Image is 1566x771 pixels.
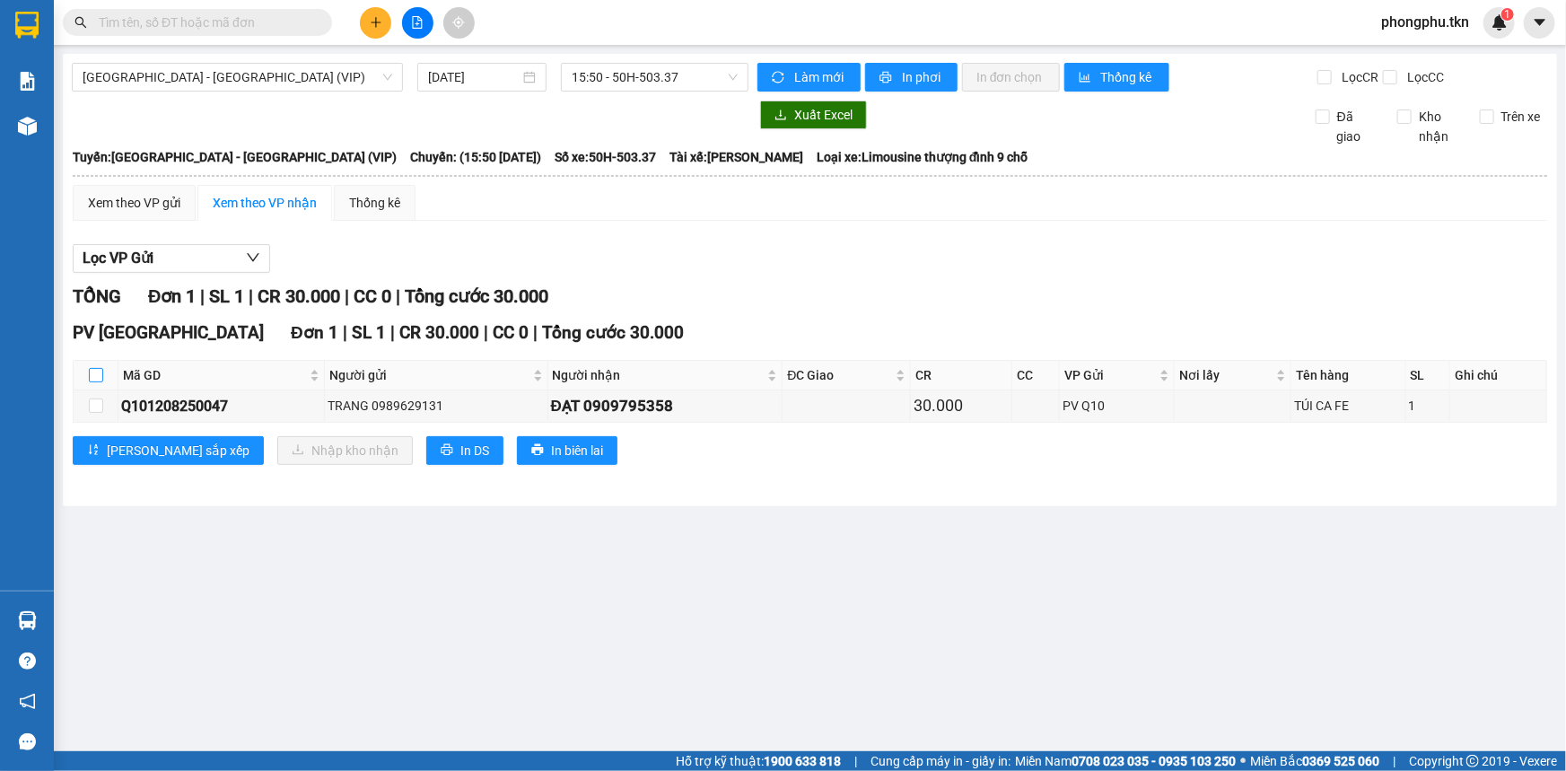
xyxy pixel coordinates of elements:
span: search [74,16,87,29]
span: sync [772,71,787,85]
button: printerIn biên lai [517,436,617,465]
th: CR [911,361,1012,390]
div: Q101208250047 [121,395,321,417]
span: caret-down [1532,14,1548,31]
img: warehouse-icon [18,117,37,136]
span: down [246,250,260,265]
span: bar-chart [1079,71,1094,85]
span: | [396,285,400,307]
span: 1 [1504,8,1510,21]
div: TÚI CA FE [1294,396,1403,416]
div: 1 [1409,396,1447,416]
span: Tổng cước 30.000 [405,285,548,307]
span: Hỗ trợ kỹ thuật: [676,751,841,771]
span: Cung cấp máy in - giấy in: [870,751,1010,771]
div: Thống kê [349,193,400,213]
span: [PERSON_NAME] sắp xếp [107,441,249,460]
span: Nơi lấy [1179,365,1273,385]
span: | [343,322,347,343]
div: ĐẠT 0909795358 [551,394,780,418]
td: Q101208250047 [118,390,325,422]
span: | [854,751,857,771]
span: notification [19,693,36,710]
span: | [345,285,349,307]
span: Số xe: 50H-503.37 [555,147,656,167]
span: | [1393,751,1395,771]
span: In biên lai [551,441,603,460]
button: aim [443,7,475,39]
th: Ghi chú [1450,361,1547,390]
span: Miền Nam [1015,751,1236,771]
span: | [200,285,205,307]
span: sort-ascending [87,443,100,458]
span: Miền Bắc [1250,751,1379,771]
span: SL 1 [209,285,244,307]
img: warehouse-icon [18,611,37,630]
span: Xuất Excel [794,105,853,125]
span: | [484,322,488,343]
button: plus [360,7,391,39]
sup: 1 [1501,8,1514,21]
div: Xem theo VP gửi [88,193,180,213]
span: aim [452,16,465,29]
img: logo-vxr [15,12,39,39]
img: icon-new-feature [1492,14,1508,31]
span: In phơi [902,67,943,87]
button: caret-down [1524,7,1555,39]
span: download [774,109,787,123]
button: sort-ascending[PERSON_NAME] sắp xếp [73,436,264,465]
input: 12/08/2025 [428,67,520,87]
div: Xem theo VP nhận [213,193,317,213]
button: syncLàm mới [757,63,861,92]
input: Tìm tên, số ĐT hoặc mã đơn [99,13,311,32]
span: printer [879,71,895,85]
span: ĐC Giao [787,365,892,385]
span: Kho nhận [1412,107,1465,146]
span: Mã GD [123,365,306,385]
span: VP Gửi [1064,365,1156,385]
button: printerIn phơi [865,63,958,92]
span: In DS [460,441,489,460]
span: SL 1 [352,322,386,343]
strong: 0369 525 060 [1302,754,1379,768]
span: message [19,733,36,750]
button: file-add [402,7,433,39]
span: question-circle [19,653,36,670]
span: Sài Gòn - Tây Ninh (VIP) [83,64,392,91]
button: In đơn chọn [962,63,1060,92]
span: Đơn 1 [148,285,196,307]
span: Trên xe [1494,107,1548,127]
span: | [249,285,253,307]
div: 30.000 [914,393,1009,418]
span: CC 0 [493,322,529,343]
button: Lọc VP Gửi [73,244,270,273]
span: Lọc CC [1400,67,1447,87]
button: downloadXuất Excel [760,101,867,129]
button: printerIn DS [426,436,503,465]
td: PV Q10 [1060,390,1175,422]
span: Tài xế: [PERSON_NAME] [669,147,803,167]
span: printer [441,443,453,458]
span: Đã giao [1330,107,1384,146]
button: downloadNhập kho nhận [277,436,413,465]
span: Tổng cước 30.000 [542,322,684,343]
span: | [533,322,538,343]
span: Loại xe: Limousine thượng đỉnh 9 chỗ [817,147,1028,167]
span: Người gửi [329,365,529,385]
img: solution-icon [18,72,37,91]
span: phongphu.tkn [1367,11,1483,33]
span: | [390,322,395,343]
span: PV [GEOGRAPHIC_DATA] [73,322,264,343]
span: plus [370,16,382,29]
span: Đơn 1 [291,322,338,343]
span: Làm mới [794,67,846,87]
span: Chuyến: (15:50 [DATE]) [410,147,541,167]
span: CR 30.000 [399,322,479,343]
span: copyright [1466,755,1479,767]
span: Người nhận [553,365,765,385]
span: file-add [411,16,424,29]
span: Lọc CR [1334,67,1381,87]
strong: 0708 023 035 - 0935 103 250 [1072,754,1236,768]
span: TỔNG [73,285,121,307]
span: ⚪️ [1240,758,1246,765]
